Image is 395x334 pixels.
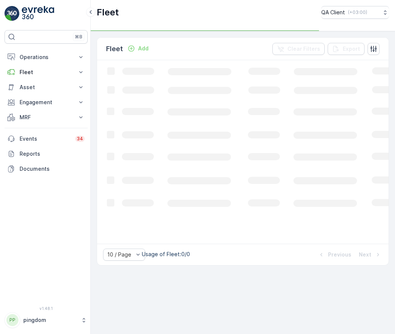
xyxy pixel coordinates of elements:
[358,250,383,259] button: Next
[5,161,88,176] a: Documents
[5,65,88,80] button: Fleet
[20,165,85,173] p: Documents
[328,251,351,258] p: Previous
[142,250,190,258] p: Usage of Fleet : 0/0
[287,45,320,53] p: Clear Filters
[5,312,88,328] button: PPpingdom
[321,6,389,19] button: QA Client(+03:00)
[359,251,371,258] p: Next
[5,131,88,146] a: Events34
[97,6,119,18] p: Fleet
[6,314,18,326] div: PP
[138,45,149,52] p: Add
[20,68,73,76] p: Fleet
[343,45,360,53] p: Export
[20,99,73,106] p: Engagement
[20,83,73,91] p: Asset
[20,150,85,158] p: Reports
[5,95,88,110] button: Engagement
[23,316,77,324] p: pingdom
[348,9,367,15] p: ( +03:00 )
[22,6,54,21] img: logo_light-DOdMpM7g.png
[125,44,152,53] button: Add
[5,80,88,95] button: Asset
[5,306,88,311] span: v 1.48.1
[328,43,365,55] button: Export
[106,44,123,54] p: Fleet
[77,136,83,142] p: 34
[20,53,73,61] p: Operations
[75,34,82,40] p: ⌘B
[5,6,20,21] img: logo
[272,43,325,55] button: Clear Filters
[5,110,88,125] button: MRF
[20,114,73,121] p: MRF
[321,9,345,16] p: QA Client
[317,250,352,259] button: Previous
[5,50,88,65] button: Operations
[20,135,71,143] p: Events
[5,146,88,161] a: Reports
